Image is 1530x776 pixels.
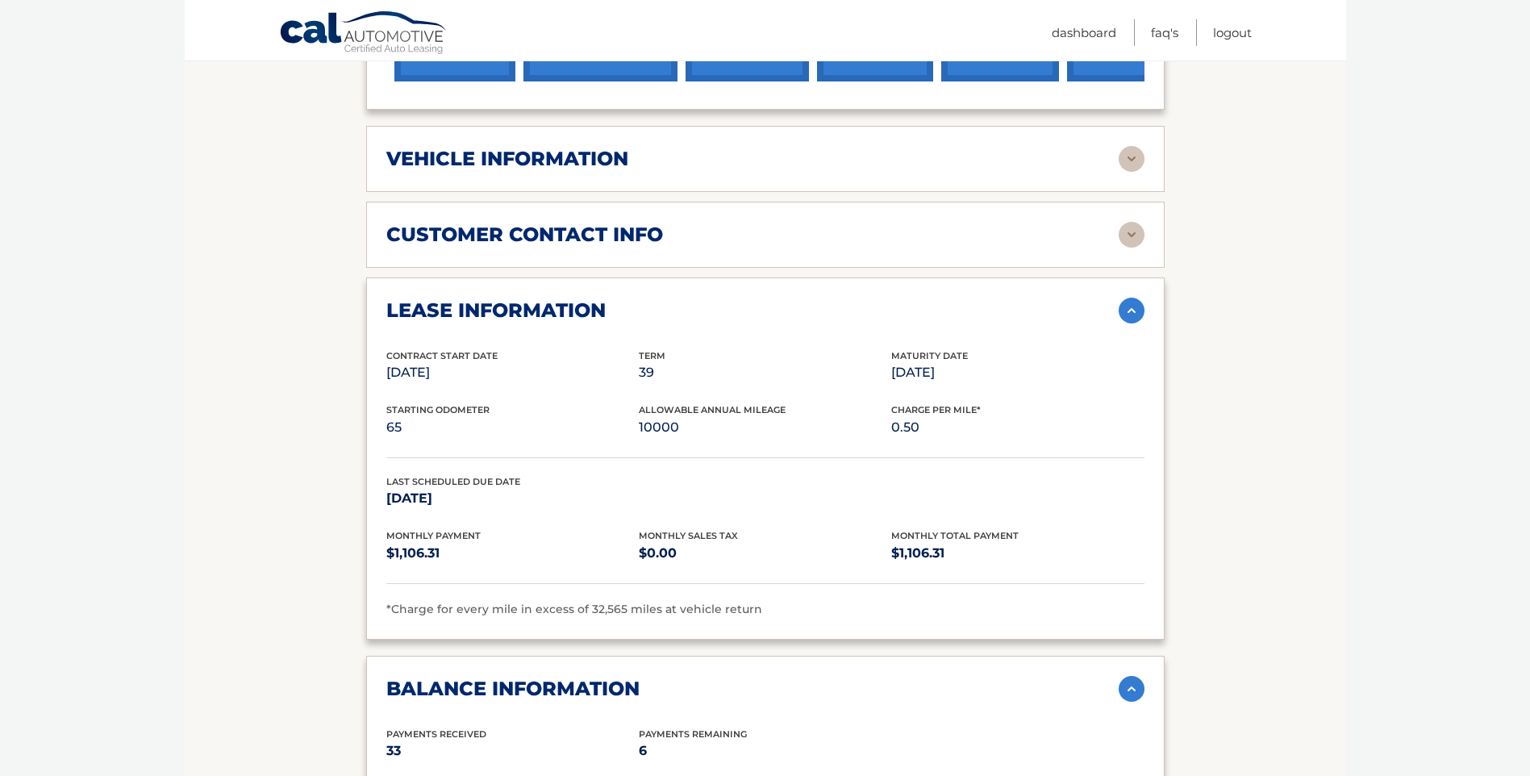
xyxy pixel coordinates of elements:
p: 33 [386,740,639,762]
span: Starting Odometer [386,404,490,415]
a: Cal Automotive [279,10,448,57]
p: $1,106.31 [386,542,639,565]
p: [DATE] [386,361,639,384]
span: *Charge for every mile in excess of 32,565 miles at vehicle return [386,602,762,616]
a: Logout [1213,19,1252,46]
p: 6 [639,740,891,762]
img: accordion-active.svg [1119,298,1144,323]
p: [DATE] [386,487,639,510]
h2: lease information [386,298,606,323]
img: accordion-rest.svg [1119,146,1144,172]
p: $0.00 [639,542,891,565]
p: 39 [639,361,891,384]
span: Payments Remaining [639,728,747,740]
a: FAQ's [1151,19,1178,46]
img: accordion-active.svg [1119,676,1144,702]
span: Last Scheduled Due Date [386,476,520,487]
span: Charge Per Mile* [891,404,981,415]
span: Payments Received [386,728,486,740]
span: Maturity Date [891,350,968,361]
span: Contract Start Date [386,350,498,361]
span: Monthly Payment [386,530,481,541]
img: accordion-rest.svg [1119,222,1144,248]
p: 0.50 [891,416,1144,439]
h2: vehicle information [386,147,628,171]
p: $1,106.31 [891,542,1144,565]
span: Term [639,350,665,361]
span: Monthly Total Payment [891,530,1019,541]
p: 10000 [639,416,891,439]
span: Monthly Sales Tax [639,530,738,541]
a: Dashboard [1052,19,1116,46]
p: 65 [386,416,639,439]
p: [DATE] [891,361,1144,384]
h2: customer contact info [386,223,663,247]
span: Allowable Annual Mileage [639,404,786,415]
h2: balance information [386,677,640,701]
